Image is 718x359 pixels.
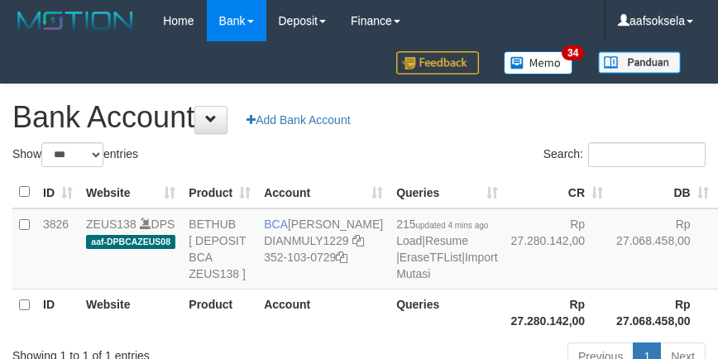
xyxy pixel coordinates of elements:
a: Add Bank Account [236,106,361,134]
td: Rp 27.068.458,00 [610,208,716,290]
label: Search: [543,142,706,167]
select: Showentries [41,142,103,167]
a: Import Mutasi [396,251,497,280]
span: BCA [264,218,288,231]
th: Product: activate to sort column ascending [182,176,257,208]
img: Button%20Memo.svg [504,51,573,74]
th: Website [79,289,182,336]
td: Rp 27.280.142,00 [505,208,610,290]
a: Copy DIANMULY1229 to clipboard [352,234,364,247]
span: 215 [396,218,488,231]
td: [PERSON_NAME] 352-103-0729 [257,208,390,290]
a: Copy 3521030729 to clipboard [336,251,347,264]
img: Feedback.jpg [396,51,479,74]
span: updated 4 mins ago [415,221,488,230]
td: DPS [79,208,182,290]
th: ID: activate to sort column ascending [36,176,79,208]
th: Account: activate to sort column ascending [257,176,390,208]
th: CR: activate to sort column ascending [505,176,610,208]
th: DB: activate to sort column ascending [610,176,716,208]
th: Queries [390,289,504,336]
h1: Bank Account [12,101,706,134]
td: 3826 [36,208,79,290]
th: Product [182,289,257,336]
a: Resume [425,234,468,247]
label: Show entries [12,142,138,167]
a: DIANMULY1229 [264,234,348,247]
th: Account [257,289,390,336]
span: | | | [396,218,497,280]
a: EraseTFList [400,251,462,264]
span: 34 [562,45,584,60]
input: Search: [588,142,706,167]
a: 34 [491,41,586,84]
th: ID [36,289,79,336]
span: aaf-DPBCAZEUS08 [86,235,175,249]
img: MOTION_logo.png [12,8,138,33]
td: BETHUB [ DEPOSIT BCA ZEUS138 ] [182,208,257,290]
a: ZEUS138 [86,218,136,231]
th: Queries: activate to sort column ascending [390,176,504,208]
a: Load [396,234,422,247]
th: Rp 27.280.142,00 [505,289,610,336]
th: Website: activate to sort column ascending [79,176,182,208]
img: panduan.png [598,51,681,74]
th: Rp 27.068.458,00 [610,289,716,336]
